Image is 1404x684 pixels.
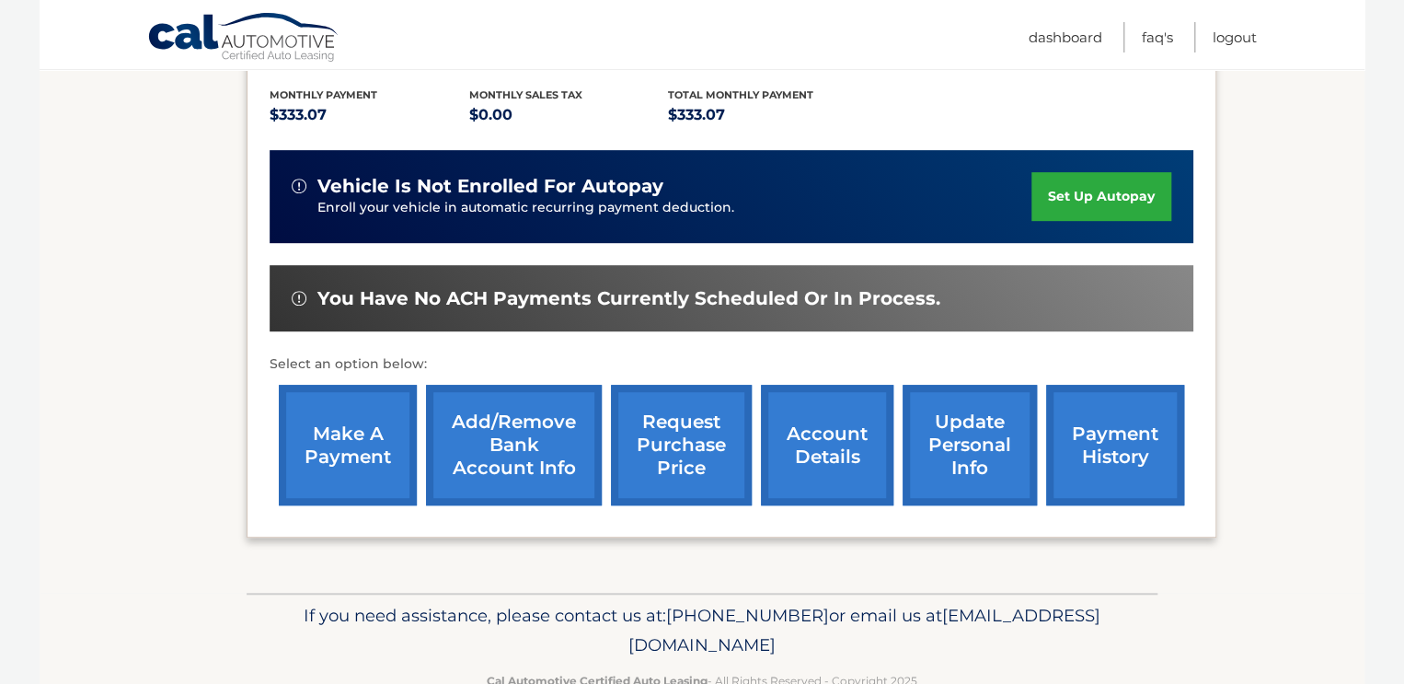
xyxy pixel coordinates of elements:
a: payment history [1046,385,1184,505]
span: Total Monthly Payment [668,88,813,101]
a: Add/Remove bank account info [426,385,602,505]
p: Enroll your vehicle in automatic recurring payment deduction. [317,198,1031,218]
span: Monthly Payment [270,88,377,101]
a: set up autopay [1031,172,1171,221]
a: account details [761,385,893,505]
img: alert-white.svg [292,291,306,306]
a: Cal Automotive [147,12,340,65]
a: make a payment [279,385,417,505]
span: [EMAIL_ADDRESS][DOMAIN_NAME] [628,605,1100,655]
span: Monthly sales Tax [469,88,582,101]
span: You have no ACH payments currently scheduled or in process. [317,287,940,310]
p: If you need assistance, please contact us at: or email us at [259,601,1145,660]
p: $0.00 [469,102,669,128]
a: update personal info [903,385,1037,505]
span: [PHONE_NUMBER] [666,605,829,626]
span: vehicle is not enrolled for autopay [317,175,663,198]
img: alert-white.svg [292,179,306,193]
a: Logout [1213,22,1257,52]
a: Dashboard [1029,22,1102,52]
p: $333.07 [270,102,469,128]
p: Select an option below: [270,354,1193,376]
p: $333.07 [668,102,868,128]
a: request purchase price [611,385,752,505]
a: FAQ's [1142,22,1173,52]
